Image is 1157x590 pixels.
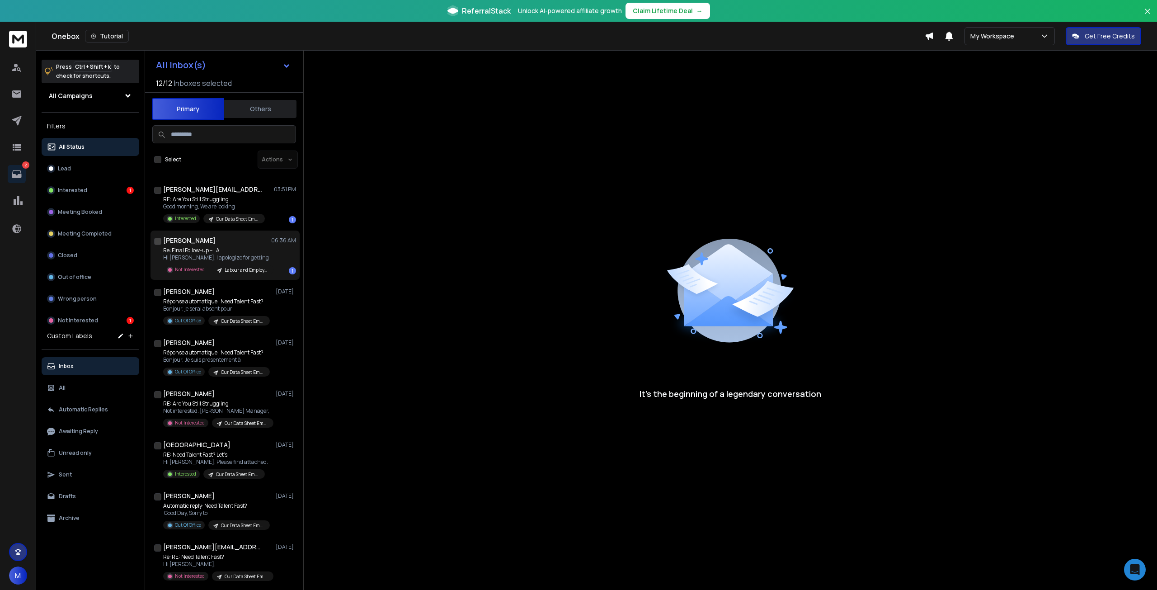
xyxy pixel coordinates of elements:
[163,298,270,305] p: Réponse automatique : Need Talent Fast?
[175,317,201,324] p: Out Of Office
[175,266,205,273] p: Not Interested
[42,225,139,243] button: Meeting Completed
[58,252,77,259] p: Closed
[1142,5,1153,27] button: Close banner
[42,246,139,264] button: Closed
[165,156,181,163] label: Select
[289,267,296,274] div: 1
[276,492,296,500] p: [DATE]
[175,573,205,580] p: Not Interested
[696,6,703,15] span: →
[163,407,272,415] p: Not interested. [PERSON_NAME] Manager,
[42,401,139,419] button: Automatic Replies
[221,522,264,529] p: Our Data Sheet Email Campaign 2000
[149,56,298,74] button: All Inbox(s)
[1085,32,1135,41] p: Get Free Credits
[163,502,270,510] p: Automatic reply: Need Talent Fast?
[970,32,1018,41] p: My Workspace
[42,181,139,199] button: Interested1
[42,138,139,156] button: All Status
[42,487,139,505] button: Drafts
[163,254,272,261] p: Hi [PERSON_NAME], I apologize for getting
[59,384,66,392] p: All
[276,288,296,295] p: [DATE]
[58,317,98,324] p: Not Interested
[175,420,205,426] p: Not Interested
[163,510,270,517] p: Good Day, Sorry to
[42,160,139,178] button: Lead
[163,349,270,356] p: Réponse automatique : Need Talent Fast?
[42,120,139,132] h3: Filters
[58,165,71,172] p: Lead
[59,493,76,500] p: Drafts
[163,287,215,296] h1: [PERSON_NAME]
[163,458,268,466] p: Hi [PERSON_NAME], Please find attached.
[163,440,230,449] h1: [GEOGRAPHIC_DATA]
[9,566,27,585] button: M
[59,471,72,478] p: Sent
[274,186,296,193] p: 03:51 PM
[289,216,296,223] div: 1
[127,187,134,194] div: 1
[163,491,215,500] h1: [PERSON_NAME]
[216,471,259,478] p: Our Data Sheet Email Campaign 2000
[163,247,272,254] p: Re: Final Follow-up – LA
[163,338,215,347] h1: [PERSON_NAME]
[276,543,296,551] p: [DATE]
[225,267,268,274] p: Labour and Employment Attorney Candidate reach out
[225,573,268,580] p: Our Data Sheet Email Campaign 2000
[163,185,263,194] h1: [PERSON_NAME][EMAIL_ADDRESS][DOMAIN_NAME]
[163,400,272,407] p: RE: Are You Still Struggling
[47,331,92,340] h3: Custom Labels
[59,449,92,457] p: Unread only
[175,215,196,222] p: Interested
[42,87,139,105] button: All Campaigns
[224,99,296,119] button: Others
[175,471,196,477] p: Interested
[163,451,268,458] p: RE: Need Talent Fast? Let’s
[221,318,264,325] p: Our Data Sheet Email Campaign 2000
[42,444,139,462] button: Unread only
[163,389,215,398] h1: [PERSON_NAME]
[49,91,93,100] h1: All Campaigns
[1124,559,1146,581] div: Open Intercom Messenger
[59,363,74,370] p: Inbox
[276,441,296,448] p: [DATE]
[42,357,139,375] button: Inbox
[59,428,98,435] p: Awaiting Reply
[74,61,112,72] span: Ctrl + Shift + k
[216,216,259,222] p: Our Data Sheet Email Campaign 2000
[58,187,87,194] p: Interested
[59,143,85,151] p: All Status
[42,379,139,397] button: All
[175,368,201,375] p: Out Of Office
[276,390,296,397] p: [DATE]
[152,98,224,120] button: Primary
[127,317,134,324] div: 1
[42,466,139,484] button: Sent
[42,268,139,286] button: Out of office
[163,236,216,245] h1: [PERSON_NAME]
[58,208,102,216] p: Meeting Booked
[271,237,296,244] p: 06:36 AM
[156,61,206,70] h1: All Inbox(s)
[163,553,272,561] p: Re: RE: Need Talent Fast?
[42,290,139,308] button: Wrong person
[85,30,129,42] button: Tutorial
[22,161,29,169] p: 2
[225,420,268,427] p: Our Data Sheet Email Campaign 2000
[640,387,821,400] p: It’s the beginning of a legendary conversation
[1066,27,1141,45] button: Get Free Credits
[462,5,511,16] span: ReferralStack
[221,369,264,376] p: Our Data Sheet Email Campaign 2000
[163,203,265,210] p: Good morning, We are looking
[156,78,172,89] span: 12 / 12
[58,274,91,281] p: Out of office
[8,165,26,183] a: 2
[276,339,296,346] p: [DATE]
[59,406,108,413] p: Automatic Replies
[42,203,139,221] button: Meeting Booked
[52,30,925,42] div: Onebox
[59,514,80,522] p: Archive
[163,356,270,363] p: Bonjour, Je suis présentement à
